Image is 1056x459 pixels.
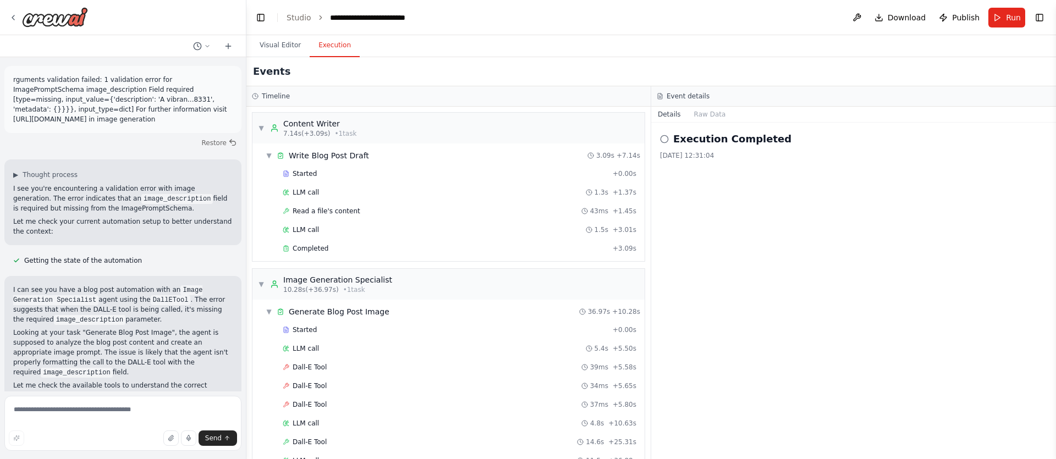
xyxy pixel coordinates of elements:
span: 1.3s [595,188,608,197]
span: ▼ [266,151,272,160]
p: Let me check your current automation setup to better understand the context: [13,217,233,236]
span: 1.5s [595,225,608,234]
nav: breadcrumb [287,12,405,23]
h2: Execution Completed [673,131,791,147]
span: + 5.58s [613,363,636,372]
span: • 1 task [343,285,365,294]
span: 37ms [590,400,608,409]
span: Generate Blog Post Image [289,306,389,317]
button: Visual Editor [251,34,310,57]
span: LLM call [293,225,319,234]
span: LLM call [293,419,319,428]
span: 7.14s (+3.09s) [283,129,330,138]
button: Execution [310,34,360,57]
span: + 1.37s [613,188,636,197]
span: + 0.00s [613,325,636,334]
button: Improve this prompt [9,430,24,446]
span: 4.8s [590,419,604,428]
p: rguments validation failed: 1 validation error for ImagePromptSchema image_description Field requ... [13,75,233,124]
span: • 1 task [334,129,356,138]
button: Restore [197,135,241,151]
span: 34ms [590,381,608,390]
button: Send [199,430,237,446]
button: Show right sidebar [1032,10,1047,25]
span: + 0.00s [613,169,636,178]
span: + 25.31s [608,438,636,446]
span: Dall-E Tool [293,438,327,446]
button: Publish [934,8,984,27]
span: Dall-E Tool [293,400,327,409]
button: ▶Thought process [13,170,78,179]
a: Studio [287,13,311,22]
code: image_description [54,315,125,325]
div: Content Writer [283,118,356,129]
span: Started [293,169,317,178]
span: Completed [293,244,328,253]
span: 36.97s [588,307,610,316]
span: ▶ [13,170,18,179]
span: + 3.09s [613,244,636,253]
span: LLM call [293,188,319,197]
button: Start a new chat [219,40,237,53]
h3: Timeline [262,92,290,101]
span: ▼ [258,124,265,132]
button: Click to speak your automation idea [181,430,196,446]
span: Write Blog Post Draft [289,150,369,161]
span: + 7.14s [617,151,640,160]
span: + 3.01s [613,225,636,234]
span: + 10.28s [612,307,640,316]
h2: Events [253,64,290,79]
img: Logo [22,7,88,27]
code: Image Generation Specialist [13,285,202,305]
span: 43ms [590,207,608,215]
span: Run [1006,12,1021,23]
button: Switch to previous chat [189,40,215,53]
p: I see you're encountering a validation error with image generation. The error indicates that an f... [13,184,233,213]
p: Looking at your task "Generate Blog Post Image", the agent is supposed to analyze the blog post c... [13,328,233,377]
button: Hide left sidebar [253,10,268,25]
span: 5.4s [595,344,608,353]
button: Raw Data [687,107,733,122]
span: + 10.63s [608,419,636,428]
span: Dall-E Tool [293,381,327,390]
h3: Event details [667,92,710,101]
span: 39ms [590,363,608,372]
span: + 5.50s [613,344,636,353]
button: Details [651,107,687,122]
span: + 5.65s [613,381,636,390]
p: I can see you have a blog post automation with an agent using the . The error suggests that when ... [13,285,233,324]
span: Getting the state of the automation [24,256,142,265]
button: Run [988,8,1025,27]
span: ▼ [266,307,272,316]
code: DallETool [151,295,191,305]
span: Thought process [23,170,78,179]
span: LLM call [293,344,319,353]
button: Download [870,8,931,27]
span: 14.6s [586,438,604,446]
div: Image Generation Specialist [283,274,392,285]
p: Let me check the available tools to understand the correct format: [13,380,233,400]
code: image_description [141,194,213,204]
span: Started [293,325,317,334]
span: Send [205,434,222,443]
span: 10.28s (+36.97s) [283,285,339,294]
span: Read a file's content [293,207,360,215]
span: Dall-E Tool [293,363,327,372]
button: Upload files [163,430,179,446]
span: Publish [952,12,980,23]
div: [DATE] 12:31:04 [660,151,1047,160]
span: ▼ [258,280,265,289]
span: Download [888,12,926,23]
code: image_description [41,368,112,378]
span: + 5.80s [613,400,636,409]
span: 3.09s [596,151,614,160]
span: + 1.45s [613,207,636,215]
